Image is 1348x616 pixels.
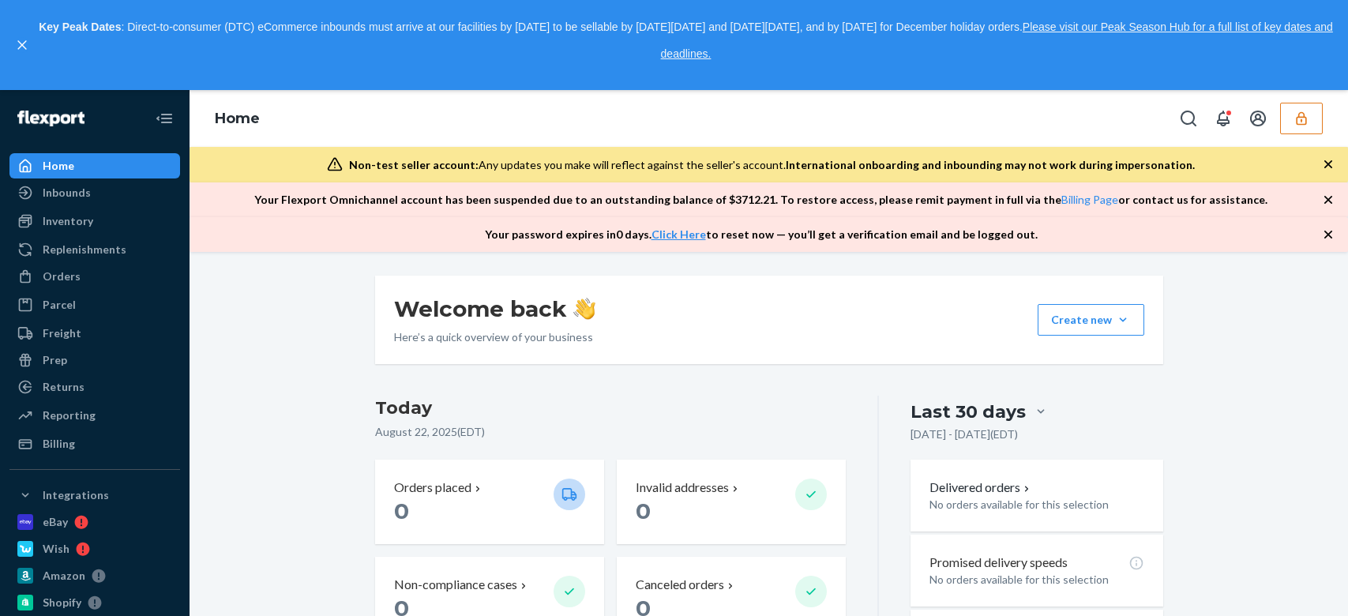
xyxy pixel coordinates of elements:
[375,460,604,544] button: Orders placed 0
[1173,103,1204,134] button: Open Search Box
[911,400,1026,424] div: Last 30 days
[43,352,67,368] div: Prep
[573,298,595,320] img: hand-wave emoji
[38,14,1334,67] p: : Direct-to-consumer (DTC) eCommerce inbounds must arrive at our facilities by [DATE] to be sella...
[9,208,180,234] a: Inventory
[9,536,180,562] a: Wish
[394,479,471,497] p: Orders placed
[43,269,81,284] div: Orders
[1038,304,1144,336] button: Create new
[202,96,272,142] ol: breadcrumbs
[636,576,724,594] p: Canceled orders
[394,329,595,345] p: Here’s a quick overview of your business
[1207,103,1239,134] button: Open notifications
[1242,103,1274,134] button: Open account menu
[43,487,109,503] div: Integrations
[661,21,1333,60] a: Please visit our Peak Season Hub for a full list of key dates and deadlines.
[254,192,1267,208] p: Your Flexport Omnichannel account has been suspended due to an outstanding balance of $ 3712.21 ....
[39,21,121,33] strong: Key Peak Dates
[9,264,180,289] a: Orders
[9,403,180,428] a: Reporting
[636,479,729,497] p: Invalid addresses
[9,590,180,615] a: Shopify
[9,347,180,373] a: Prep
[929,572,1143,588] p: No orders available for this selection
[43,185,91,201] div: Inbounds
[43,541,69,557] div: Wish
[9,509,180,535] a: eBay
[394,576,517,594] p: Non-compliance cases
[14,37,30,53] button: close,
[9,292,180,317] a: Parcel
[43,379,84,395] div: Returns
[17,111,84,126] img: Flexport logo
[929,497,1143,513] p: No orders available for this selection
[375,424,847,440] p: August 22, 2025 ( EDT )
[9,374,180,400] a: Returns
[9,431,180,456] a: Billing
[9,237,180,262] a: Replenishments
[43,436,75,452] div: Billing
[43,514,68,530] div: eBay
[1061,193,1118,206] a: Billing Page
[349,158,479,171] span: Non-test seller account:
[9,153,180,178] a: Home
[394,295,595,323] h1: Welcome back
[929,554,1068,572] p: Promised delivery speeds
[375,396,847,421] h3: Today
[617,460,846,544] button: Invalid addresses 0
[215,110,260,127] a: Home
[485,227,1038,242] p: Your password expires in 0 days . to reset now — you’ll get a verification email and be logged out.
[43,595,81,610] div: Shopify
[43,213,93,229] div: Inventory
[786,158,1195,171] span: International onboarding and inbounding may not work during impersonation.
[636,498,651,524] span: 0
[43,158,74,174] div: Home
[929,479,1033,497] button: Delivered orders
[9,483,180,508] button: Integrations
[349,157,1195,173] div: Any updates you make will reflect against the seller's account.
[43,568,85,584] div: Amazon
[148,103,180,134] button: Close Navigation
[911,426,1018,442] p: [DATE] - [DATE] ( EDT )
[43,242,126,257] div: Replenishments
[651,227,706,241] a: Click Here
[43,325,81,341] div: Freight
[43,297,76,313] div: Parcel
[9,321,180,346] a: Freight
[9,180,180,205] a: Inbounds
[43,408,96,423] div: Reporting
[394,498,409,524] span: 0
[9,563,180,588] a: Amazon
